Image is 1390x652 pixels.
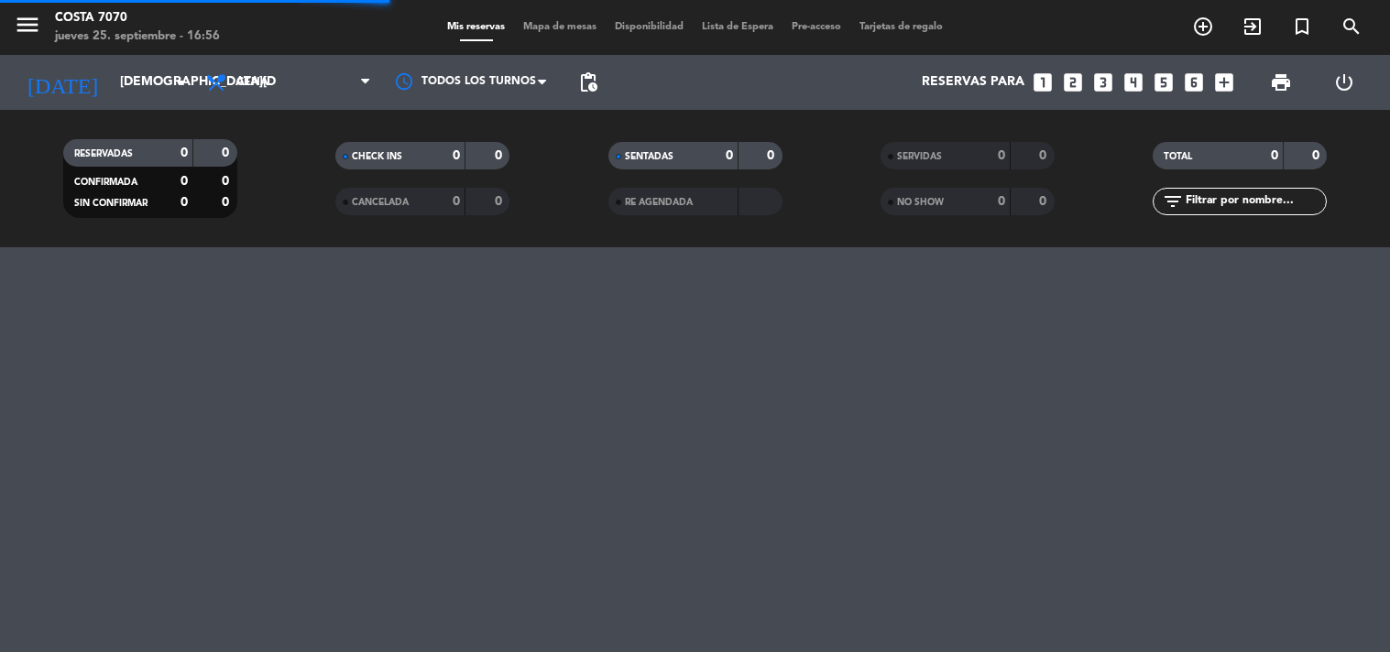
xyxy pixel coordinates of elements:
span: Cena [236,76,268,89]
span: Pre-acceso [783,22,850,32]
i: looks_4 [1122,71,1145,94]
span: Mapa de mesas [514,22,606,32]
button: menu [14,11,41,45]
strong: 0 [222,196,233,209]
span: RE AGENDADA [625,198,693,207]
span: pending_actions [577,71,599,93]
strong: 0 [222,147,233,159]
i: search [1341,16,1363,38]
i: [DATE] [14,62,111,103]
strong: 0 [998,149,1005,162]
span: Tarjetas de regalo [850,22,952,32]
strong: 0 [726,149,733,162]
span: Disponibilidad [606,22,693,32]
strong: 0 [495,149,506,162]
i: looks_6 [1182,71,1206,94]
strong: 0 [181,196,188,209]
span: CHECK INS [352,152,402,161]
span: SIN CONFIRMAR [74,199,148,208]
i: menu [14,11,41,38]
i: looks_two [1061,71,1085,94]
strong: 0 [1312,149,1323,162]
span: Mis reservas [438,22,514,32]
span: RESERVADAS [74,149,133,158]
strong: 0 [222,175,233,188]
span: NO SHOW [897,198,944,207]
span: CANCELADA [352,198,409,207]
strong: 0 [495,195,506,208]
strong: 0 [453,149,460,162]
strong: 0 [1271,149,1278,162]
i: filter_list [1162,190,1184,212]
i: add_circle_outline [1192,16,1214,38]
i: arrow_drop_down [170,71,192,93]
strong: 0 [998,195,1005,208]
div: jueves 25. septiembre - 16:56 [55,27,220,46]
span: TOTAL [1164,152,1192,161]
span: CONFIRMADA [74,178,137,187]
i: add_box [1212,71,1236,94]
i: exit_to_app [1242,16,1264,38]
div: LOG OUT [1313,55,1376,110]
input: Filtrar por nombre... [1184,191,1326,212]
strong: 0 [453,195,460,208]
span: Lista de Espera [693,22,783,32]
i: looks_3 [1091,71,1115,94]
span: SENTADAS [625,152,673,161]
div: Costa 7070 [55,9,220,27]
strong: 0 [767,149,778,162]
strong: 0 [181,147,188,159]
i: turned_in_not [1291,16,1313,38]
i: looks_5 [1152,71,1176,94]
span: print [1270,71,1292,93]
strong: 0 [1039,195,1050,208]
span: SERVIDAS [897,152,942,161]
strong: 0 [1039,149,1050,162]
span: Reservas para [922,75,1024,90]
i: looks_one [1031,71,1055,94]
strong: 0 [181,175,188,188]
i: power_settings_new [1333,71,1355,93]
